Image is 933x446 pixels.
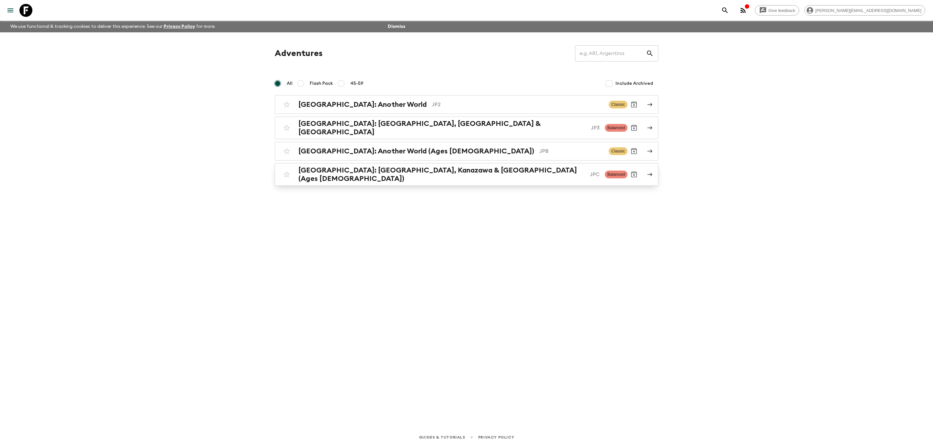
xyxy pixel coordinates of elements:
h2: [GEOGRAPHIC_DATA]: Another World (Ages [DEMOGRAPHIC_DATA]) [298,147,534,155]
span: [PERSON_NAME][EMAIL_ADDRESS][DOMAIN_NAME] [812,8,925,13]
a: Privacy Policy [164,24,195,29]
div: [PERSON_NAME][EMAIL_ADDRESS][DOMAIN_NAME] [804,5,925,16]
a: Guides & Tutorials [419,434,465,441]
p: We use functional & tracking cookies to deliver this experience. See our for more. [8,21,218,32]
span: All [287,80,293,87]
h2: [GEOGRAPHIC_DATA]: [GEOGRAPHIC_DATA], Kanazawa & [GEOGRAPHIC_DATA] (Ages [DEMOGRAPHIC_DATA]) [298,166,585,183]
a: Privacy Policy [478,434,514,441]
h2: [GEOGRAPHIC_DATA]: Another World [298,100,427,109]
span: 45-59 [350,80,363,87]
button: Dismiss [386,22,407,31]
input: e.g. AR1, Argentina [575,44,646,62]
p: JPB [539,147,604,155]
button: search adventures [719,4,731,17]
span: Balanced [605,124,628,132]
span: Balanced [605,171,628,178]
button: Archive [628,98,640,111]
button: Archive [628,145,640,158]
span: Give feedback [765,8,799,13]
a: [GEOGRAPHIC_DATA]: [GEOGRAPHIC_DATA], [GEOGRAPHIC_DATA] & [GEOGRAPHIC_DATA]JP3BalancedArchive [275,117,658,139]
span: Include Archived [616,80,653,87]
span: Classic [609,101,628,108]
a: Give feedback [755,5,799,16]
a: [GEOGRAPHIC_DATA]: [GEOGRAPHIC_DATA], Kanazawa & [GEOGRAPHIC_DATA] (Ages [DEMOGRAPHIC_DATA])JPCBa... [275,163,658,186]
button: Archive [628,168,640,181]
button: Archive [628,121,640,134]
h2: [GEOGRAPHIC_DATA]: [GEOGRAPHIC_DATA], [GEOGRAPHIC_DATA] & [GEOGRAPHIC_DATA] [298,119,586,136]
button: menu [4,4,17,17]
a: [GEOGRAPHIC_DATA]: Another WorldJP2ClassicArchive [275,95,658,114]
span: Flash Pack [310,80,333,87]
a: [GEOGRAPHIC_DATA]: Another World (Ages [DEMOGRAPHIC_DATA])JPBClassicArchive [275,142,658,161]
h1: Adventures [275,47,323,60]
p: JP2 [432,101,604,108]
p: JPC [590,171,600,178]
span: Classic [609,147,628,155]
p: JP3 [591,124,600,132]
